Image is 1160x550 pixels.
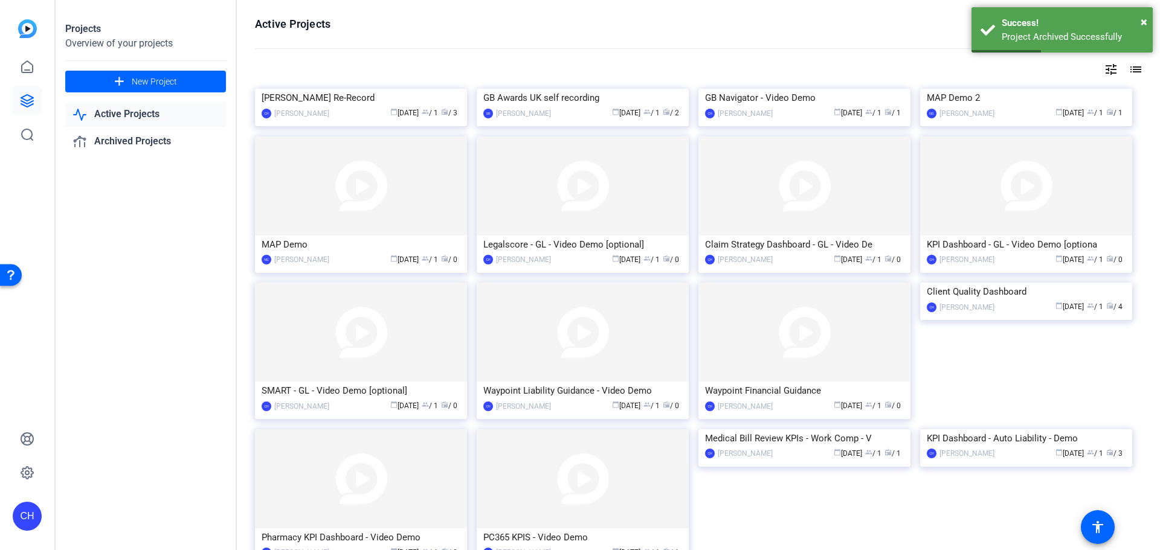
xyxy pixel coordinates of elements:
span: / 1 [1087,302,1103,311]
span: / 1 [422,401,438,410]
div: Medical Bill Review KPIs - Work Comp - V [705,429,904,447]
div: [PERSON_NAME] [274,400,329,412]
div: [PERSON_NAME] [718,254,773,266]
span: / 1 [422,109,438,117]
div: [PERSON_NAME] [939,301,994,313]
div: CH [927,255,936,264]
span: calendar_today [390,401,398,408]
span: / 3 [1106,449,1123,458]
span: group [1087,108,1094,115]
span: radio [441,401,448,408]
span: calendar_today [612,108,619,115]
span: radio [884,108,892,115]
button: New Project [65,71,226,92]
span: [DATE] [1055,449,1084,458]
span: radio [1106,302,1113,309]
div: [PERSON_NAME] Re-Record [262,89,460,107]
span: / 1 [865,401,881,410]
div: MAP Demo [262,235,460,254]
span: / 0 [884,255,901,264]
span: calendar_today [834,449,841,456]
div: CH [705,449,715,458]
div: CH [705,401,715,411]
span: radio [1106,108,1113,115]
span: / 0 [1106,255,1123,264]
div: Projects [65,22,226,36]
span: / 1 [643,401,660,410]
img: blue-gradient.svg [18,19,37,38]
div: GB Awards UK self recording [483,89,682,107]
span: radio [663,401,670,408]
span: calendar_today [1055,302,1063,309]
span: / 0 [441,255,457,264]
div: CH [262,109,271,118]
div: [PERSON_NAME] [718,447,773,459]
span: × [1141,14,1147,29]
span: group [865,255,872,262]
span: [DATE] [390,255,419,264]
div: Project Archived Successfully [1002,30,1144,44]
div: GB Navigator - Video Demo [705,89,904,107]
span: radio [884,401,892,408]
span: radio [1106,449,1113,456]
span: radio [663,255,670,262]
span: calendar_today [390,255,398,262]
div: [PERSON_NAME] [939,107,994,120]
span: group [422,401,429,408]
span: / 1 [1087,449,1103,458]
div: CH [483,401,493,411]
div: [PERSON_NAME] [274,254,329,266]
span: / 0 [441,401,457,410]
span: group [643,108,651,115]
span: group [865,108,872,115]
span: calendar_today [612,401,619,408]
div: CH [705,255,715,264]
span: radio [1106,255,1113,262]
span: [DATE] [1055,109,1084,117]
span: calendar_today [1055,108,1063,115]
div: CH [705,109,715,118]
span: [DATE] [834,109,862,117]
span: [DATE] [390,401,419,410]
div: Waypoint Financial Guidance [705,382,904,400]
span: / 1 [865,109,881,117]
mat-icon: add [112,74,127,89]
div: Overview of your projects [65,36,226,51]
span: / 4 [1106,302,1123,311]
div: Pharmacy KPI Dashboard - Video Demo [262,528,460,546]
span: group [1087,449,1094,456]
span: / 3 [441,109,457,117]
span: / 0 [884,401,901,410]
mat-icon: accessibility [1091,520,1105,534]
h1: Active Projects [255,17,330,31]
span: [DATE] [1055,255,1084,264]
span: calendar_today [612,255,619,262]
div: SR [483,109,493,118]
span: [DATE] [612,255,640,264]
span: / 0 [663,255,679,264]
mat-icon: tune [1104,62,1118,77]
div: [PERSON_NAME] [939,254,994,266]
div: CH [927,302,936,312]
span: [DATE] [612,109,640,117]
div: NG [927,109,936,118]
span: group [643,255,651,262]
a: Active Projects [65,102,226,127]
div: CH [927,449,936,458]
a: Archived Projects [65,129,226,154]
div: NG [262,255,271,264]
span: New Project [132,75,177,88]
span: [DATE] [1055,302,1084,311]
span: calendar_today [1055,449,1063,456]
div: [PERSON_NAME] [274,107,329,120]
span: / 1 [1087,109,1103,117]
span: group [422,108,429,115]
div: CH [483,255,493,264]
div: SMART - GL - Video Demo [optional] [262,382,460,400]
span: group [422,255,429,262]
span: / 1 [865,255,881,264]
span: / 2 [663,109,679,117]
div: [PERSON_NAME] [496,400,551,412]
div: KPI Dashboard - Auto Liability - Demo [927,429,1126,447]
div: [PERSON_NAME] [939,447,994,459]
